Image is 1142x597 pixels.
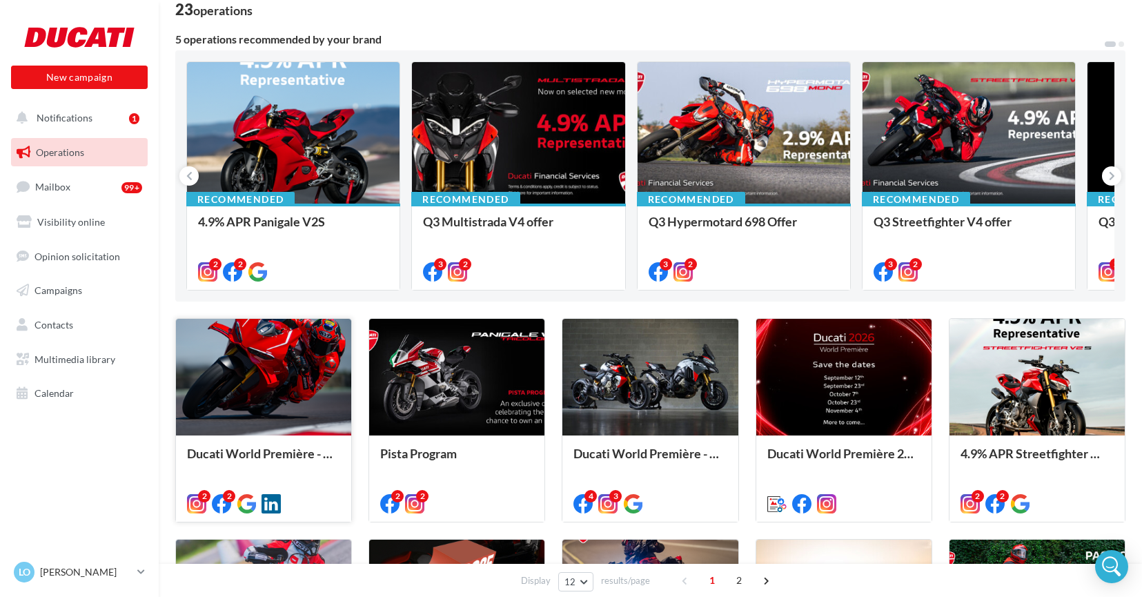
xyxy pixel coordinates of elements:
[701,569,723,591] span: 1
[885,258,897,271] div: 3
[601,574,650,587] span: results/page
[685,258,697,271] div: 2
[11,66,148,89] button: New campaign
[961,447,1114,474] div: 4.9% APR Streetfighter V2S
[35,353,115,365] span: Multimedia library
[996,490,1009,502] div: 2
[175,34,1103,45] div: 5 operations recommended by your brand
[609,490,622,502] div: 3
[558,572,593,591] button: 12
[584,490,597,502] div: 4
[129,113,139,124] div: 1
[35,250,120,262] span: Opinion solicitation
[36,146,84,158] span: Operations
[187,447,340,474] div: Ducati World Première - Episode 2
[35,284,82,296] span: Campaigns
[8,276,150,305] a: Campaigns
[573,447,727,474] div: Ducati World Première - Episode 1
[564,576,576,587] span: 12
[35,319,73,331] span: Contacts
[35,181,70,193] span: Mailbox
[40,565,132,579] p: [PERSON_NAME]
[416,490,429,502] div: 2
[209,258,221,271] div: 2
[8,379,150,408] a: Calendar
[234,258,246,271] div: 2
[223,490,235,502] div: 2
[35,387,74,399] span: Calendar
[909,258,922,271] div: 2
[19,565,30,579] span: LO
[37,112,92,124] span: Notifications
[8,138,150,167] a: Operations
[37,216,105,228] span: Visibility online
[8,104,145,133] button: Notifications 1
[874,215,1064,242] div: Q3 Streetfighter V4 offer
[391,490,404,502] div: 2
[1095,550,1128,583] div: Open Intercom Messenger
[521,574,551,587] span: Display
[649,215,839,242] div: Q3 Hypermotard 698 Offer
[459,258,471,271] div: 2
[198,215,388,242] div: 4.9% APR Panigale V2S
[8,311,150,340] a: Contacts
[8,172,150,202] a: Mailbox99+
[11,559,148,585] a: LO [PERSON_NAME]
[862,192,970,207] div: Recommended
[380,447,533,474] div: Pista Program
[411,192,520,207] div: Recommended
[660,258,672,271] div: 3
[186,192,295,207] div: Recommended
[198,490,210,502] div: 2
[434,258,446,271] div: 3
[175,2,253,17] div: 23
[637,192,745,207] div: Recommended
[8,345,150,374] a: Multimedia library
[8,242,150,271] a: Opinion solicitation
[8,208,150,237] a: Visibility online
[972,490,984,502] div: 2
[423,215,613,242] div: Q3 Multistrada V4 offer
[193,4,253,17] div: operations
[728,569,750,591] span: 2
[1110,258,1122,271] div: 2
[121,182,142,193] div: 99+
[767,447,921,474] div: Ducati World Première 2026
